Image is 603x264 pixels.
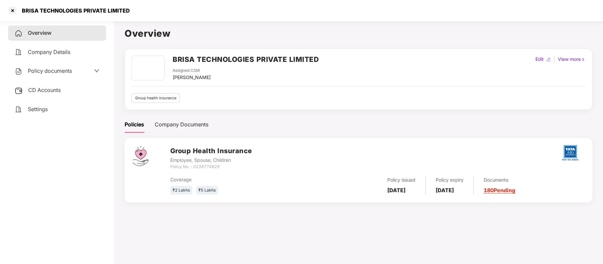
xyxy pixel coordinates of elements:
[18,7,130,14] div: BRISA TECHNOLOGIES PRIVATE LIMITED
[387,187,406,194] b: [DATE]
[28,106,48,112] span: Settings
[125,26,592,41] h1: Overview
[581,57,585,62] img: rightIcon
[170,186,192,195] div: ₹2 Lakhs
[170,156,252,164] div: Employee, Spouse, Children
[15,106,23,113] img: svg+xml;base64,PHN2ZyB4bWxucz0iaHR0cDovL3d3dy53My5vcmcvMjAwMC9zdmciIHdpZHRoPSIyNCIgaGVpZ2h0PSIyNC...
[436,187,454,194] b: [DATE]
[28,87,61,93] span: CD Accounts
[193,164,219,169] i: 0239774829
[94,68,99,73] span: down
[436,176,464,184] div: Policy expiry
[28,29,51,36] span: Overview
[15,67,23,75] img: svg+xml;base64,PHN2ZyB4bWxucz0iaHR0cDovL3d3dy53My5vcmcvMjAwMC9zdmciIHdpZHRoPSIyNCIgaGVpZ2h0PSIyNC...
[484,187,515,194] a: 180 Pending
[173,54,319,65] h2: BRISA TECHNOLOGIES PRIVATE LIMITED
[15,29,23,37] img: svg+xml;base64,PHN2ZyB4bWxucz0iaHR0cDovL3d3dy53My5vcmcvMjAwMC9zdmciIHdpZHRoPSIyNCIgaGVpZ2h0PSIyNC...
[133,146,148,166] img: svg+xml;base64,PHN2ZyB4bWxucz0iaHR0cDovL3d3dy53My5vcmcvMjAwMC9zdmciIHdpZHRoPSI0Ny43MTQiIGhlaWdodD...
[15,48,23,56] img: svg+xml;base64,PHN2ZyB4bWxucz0iaHR0cDovL3d3dy53My5vcmcvMjAwMC9zdmciIHdpZHRoPSIyNCIgaGVpZ2h0PSIyNC...
[132,93,180,103] div: Group health insurance
[170,176,308,183] div: Coverage
[125,120,144,129] div: Policies
[28,49,70,55] span: Company Details
[170,164,252,170] div: Policy No. -
[155,120,208,129] div: Company Documents
[557,56,587,63] div: View more
[552,56,557,63] div: |
[559,141,582,164] img: tatag.png
[15,87,23,95] img: svg+xml;base64,PHN2ZyB3aWR0aD0iMjUiIGhlaWdodD0iMjQiIHZpZXdCb3g9IjAgMCAyNSAyNCIgZmlsbD0ibm9uZSIgeG...
[534,56,545,63] div: Edit
[28,67,72,74] span: Policy documents
[173,67,211,74] div: Assigned CSM
[546,57,551,62] img: editIcon
[196,186,218,195] div: ₹5 Lakhs
[387,176,415,184] div: Policy issued
[173,74,211,81] div: [PERSON_NAME]
[170,146,252,156] h3: Group Health Insurance
[484,176,515,184] div: Documents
